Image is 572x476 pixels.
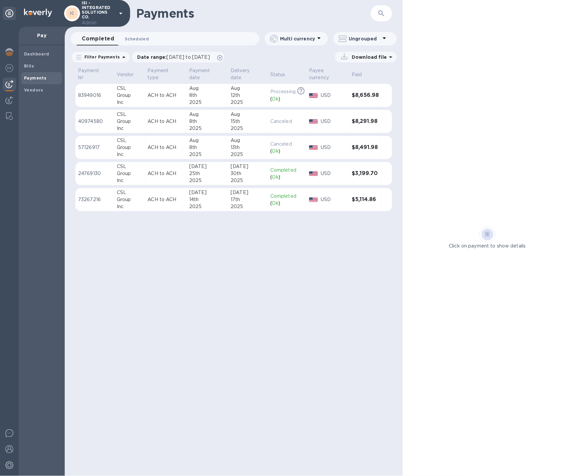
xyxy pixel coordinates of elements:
div: Inc [117,203,142,210]
img: USD [309,197,318,202]
div: 8th [189,92,225,99]
div: Aug [231,137,265,144]
span: Status [270,71,294,78]
div: 2025 [231,177,265,184]
p: Click on payment to show details [449,243,526,250]
p: Ok [272,174,279,181]
p: ACH to ACH [148,118,184,125]
p: Canceled [270,118,304,125]
div: Unpin categories [3,7,16,20]
span: Payee currency [309,67,346,81]
p: Filter Payments [82,54,120,60]
div: ( ) [270,148,304,155]
div: 12th [231,92,265,99]
p: Admin [82,19,115,26]
p: USD [321,196,346,203]
p: Pay [24,32,59,39]
div: [DATE] [189,189,225,196]
p: ACH to ACH [148,144,184,151]
div: Group [117,144,142,151]
p: Vendor [117,71,134,78]
p: Ok [272,200,279,207]
img: USD [309,93,318,98]
div: [DATE] [231,163,265,170]
p: Multi currency [280,35,315,42]
span: Vendor [117,71,142,78]
img: USD [309,171,318,176]
img: USD [309,145,318,150]
span: Delivery date [231,67,265,81]
div: CSL [117,137,142,144]
div: 2025 [189,99,225,106]
div: Group [117,92,142,99]
p: Payment date [189,67,217,81]
h3: $5,114.86 [352,196,379,203]
h3: $8,491.98 [352,144,379,151]
p: 40974580 [78,118,111,125]
span: Scheduled [125,35,149,42]
p: Ok [272,96,279,103]
div: 30th [231,170,265,177]
p: Canceled [270,141,304,148]
p: Payee currency [309,67,338,81]
div: Aug [189,111,225,118]
b: Vendors [24,88,43,93]
div: 14th [189,196,225,203]
div: CSL [117,163,142,170]
p: 83949016 [78,92,111,99]
h3: $8,291.98 [352,118,379,125]
div: 13th [231,144,265,151]
p: Completed [270,193,304,200]
div: Aug [231,111,265,118]
p: Completed [270,167,304,174]
span: Paid [352,71,371,78]
p: ACH to ACH [148,196,184,203]
div: Group [117,118,142,125]
div: Group [117,196,142,203]
p: 73267216 [78,196,111,203]
div: CSL [117,111,142,118]
p: Date range : [137,54,213,60]
h3: $3,199.70 [352,170,379,177]
p: ISI - INTEGRATED SOLUTIONS CO. [82,1,115,26]
img: Foreign exchange [5,64,13,72]
div: [DATE] [231,189,265,196]
p: ACH to ACH [148,170,184,177]
p: Payment type [148,67,175,81]
p: USD [321,118,346,125]
p: USD [321,92,346,99]
div: Aug [231,85,265,92]
div: ( ) [270,200,304,207]
b: Dashboard [24,51,49,56]
div: 15th [231,118,265,125]
p: Download file [349,54,387,60]
span: [DATE] to [DATE] [167,54,210,60]
p: Paid [352,71,362,78]
p: USD [321,144,346,151]
p: Delivery date [231,67,256,81]
div: 25th [189,170,225,177]
span: Payment type [148,67,184,81]
p: Processing [270,88,296,95]
img: USD [309,119,318,124]
div: Aug [189,85,225,92]
div: 2025 [231,99,265,106]
h1: Payments [136,6,341,20]
b: IC [70,11,74,16]
h3: $8,656.98 [352,92,379,99]
div: 2025 [189,203,225,210]
div: Date range:[DATE] to [DATE] [132,52,224,62]
div: ( ) [270,174,304,181]
div: Inc [117,125,142,132]
div: CSL [117,85,142,92]
p: 57126917 [78,144,111,151]
div: Inc [117,151,142,158]
img: Logo [24,9,52,17]
div: Aug [189,137,225,144]
div: 8th [189,118,225,125]
span: Payment date [189,67,225,81]
div: 2025 [189,151,225,158]
div: [DATE] [189,163,225,170]
div: Inc [117,177,142,184]
p: Payment № [78,67,103,81]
